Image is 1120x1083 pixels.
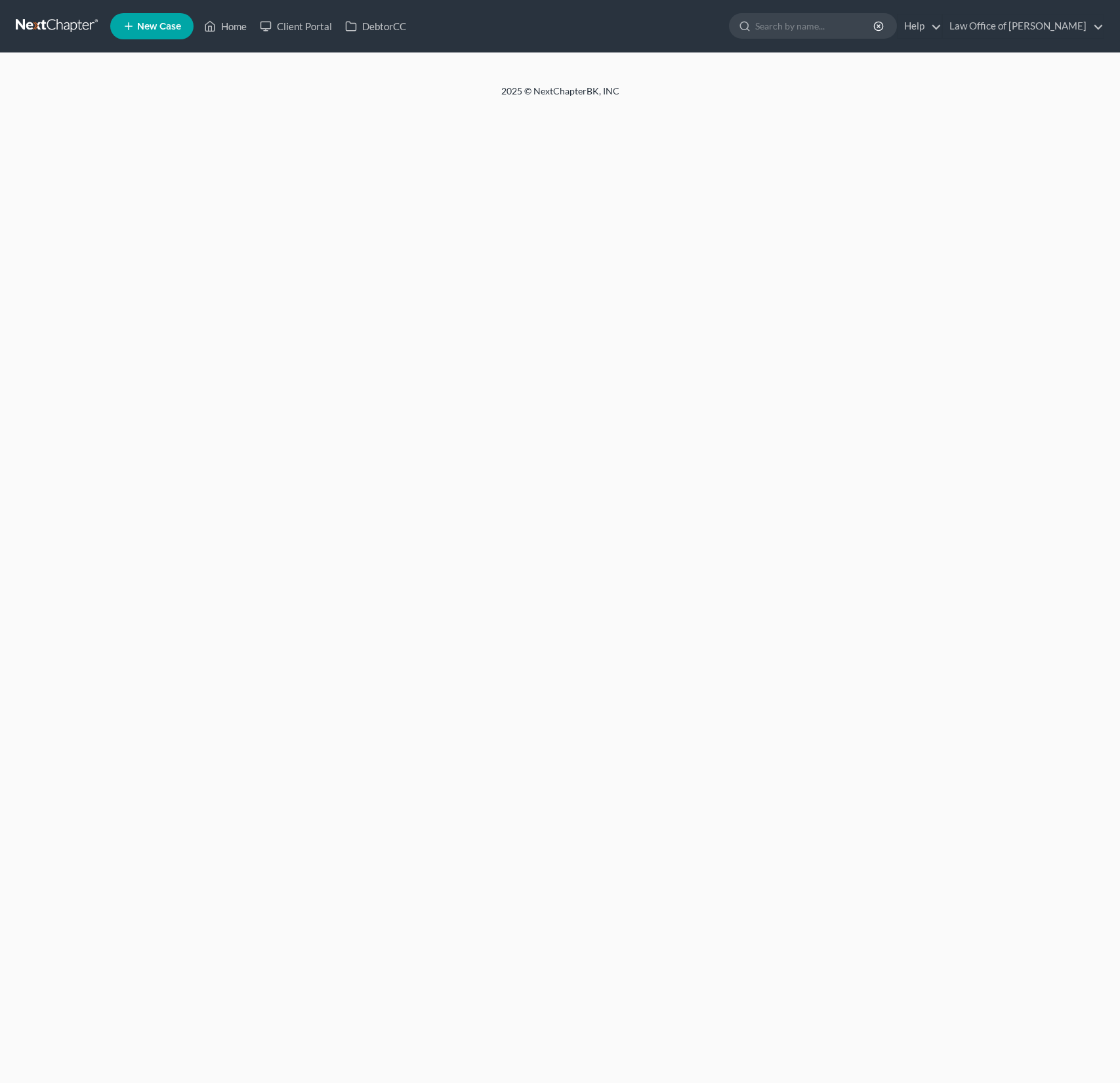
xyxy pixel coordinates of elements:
[253,14,339,38] a: Client Portal
[898,14,942,38] a: Help
[137,22,181,31] span: New Case
[186,85,934,108] div: 2025 © NextChapterBK, INC
[339,14,413,38] a: DebtorCC
[197,14,253,38] a: Home
[755,14,875,38] input: Search by name...
[943,14,1104,38] a: Law Office of [PERSON_NAME]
